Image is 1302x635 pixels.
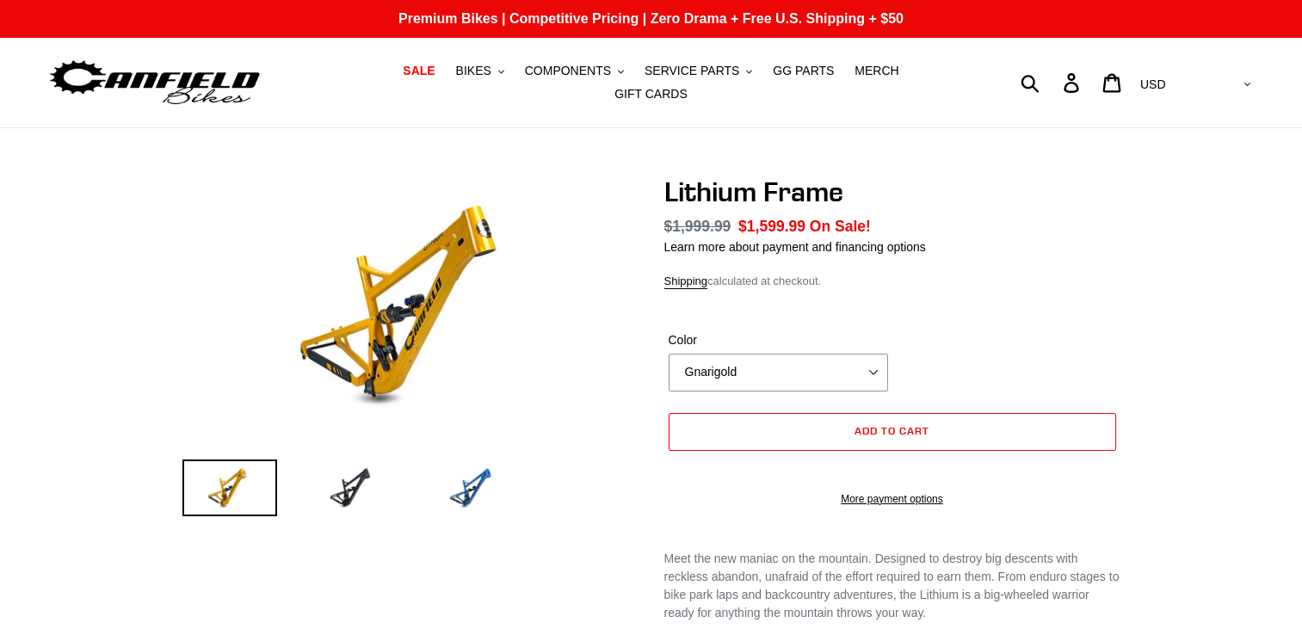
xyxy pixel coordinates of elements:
[447,59,513,83] button: BIKES
[738,218,805,235] span: $1,599.99
[303,459,398,515] img: Load image into Gallery viewer, Lithium Frame
[664,176,1120,208] h1: Lithium Frame
[606,83,696,106] a: GIFT CARDS
[669,331,888,349] label: Color
[403,64,435,78] span: SALE
[394,59,443,83] a: SALE
[645,64,739,78] span: SERVICE PARTS
[664,274,708,289] a: Shipping
[669,491,1116,507] a: More payment options
[669,413,1116,451] button: Add to cart
[664,240,926,254] a: Learn more about payment and financing options
[773,64,834,78] span: GG PARTS
[664,218,731,235] s: $1,999.99
[186,179,635,432] img: Lithium Frame
[855,424,929,437] span: Add to cart
[846,59,907,83] a: MERCH
[636,59,761,83] button: SERVICE PARTS
[47,56,262,110] img: Canfield Bikes
[1030,64,1074,102] input: Search
[516,59,632,83] button: COMPONENTS
[810,215,871,237] span: On Sale!
[664,550,1120,622] div: Meet the new maniac on the mountain. Designed to destroy big descents with reckless abandon, unaf...
[664,273,1120,290] div: calculated at checkout.
[614,87,688,102] span: GIFT CARDS
[182,459,277,515] img: Load image into Gallery viewer, Lithium Frame
[456,64,491,78] span: BIKES
[764,59,842,83] a: GG PARTS
[855,64,898,78] span: MERCH
[525,64,611,78] span: COMPONENTS
[423,459,518,515] img: Load image into Gallery viewer, Lithium Frame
